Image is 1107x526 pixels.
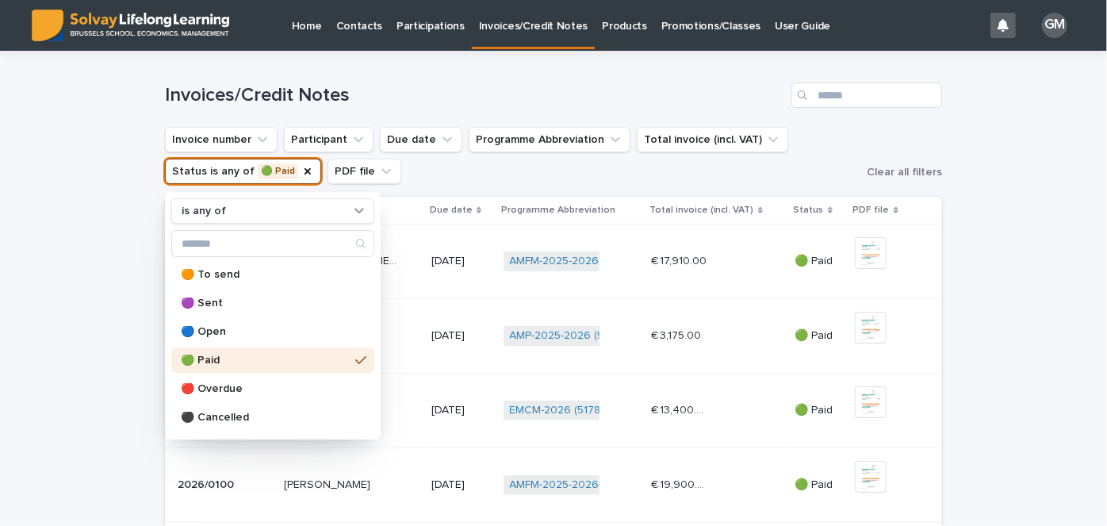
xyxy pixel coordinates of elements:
p: Due date [430,202,473,219]
p: [PERSON_NAME] [284,475,373,492]
p: 🟢 Paid [795,255,842,268]
p: ⚫ Cancelled [181,412,349,423]
p: 🟢 Paid [795,329,842,343]
button: Participant [284,127,373,152]
p: 🟣 Sent [181,298,349,309]
p: 🔵 Open [181,326,349,337]
p: € 19,900.00 [651,475,711,492]
div: GM [1042,13,1067,38]
p: [DATE] [431,255,491,268]
p: € 3,175.00 [651,326,704,343]
button: Programme Abbreviation [469,127,630,152]
button: Total invoice (incl. VAT) [637,127,788,152]
input: Search [791,83,942,108]
div: Search [171,230,374,257]
a: AMFM-2025-2026 (56325) [510,478,642,492]
tr: 2026/01162026/0116 [PERSON_NAME] VIERIN[PERSON_NAME] VIERIN [DATE]AMFM-2025-2026 (56325) € 17,910... [165,225,942,299]
button: Invoice number [165,127,278,152]
p: [DATE] [431,478,491,492]
p: Status [794,202,824,219]
p: [DATE] [431,329,491,343]
a: EMCM-2026 (51785) [510,404,611,417]
p: 🟠 To send [181,269,349,280]
p: Programme Abbreviation [502,202,616,219]
p: € 13,400.00 [651,401,711,417]
tr: 2026/01032026/0103 [PERSON_NAME][PERSON_NAME] [DATE]EMCM-2026 (51785) € 13,400.00€ 13,400.00 🟢 Paid [165,373,942,447]
p: Total invoice (incl. VAT) [649,202,754,219]
p: [DATE] [431,404,491,417]
input: Search [172,231,373,256]
p: 🔴 Overdue [181,383,349,394]
p: 🟢 Paid [181,355,349,366]
p: € 17,910.00 [651,251,710,268]
tr: 2026/01072026/0107 [PERSON_NAME][PERSON_NAME] [DATE]AMP-2025-2026 (51024) € 3,175.00€ 3,175.00 🟢 ... [165,299,942,374]
p: is any of [182,205,226,218]
h1: Invoices/Credit Notes [165,84,785,107]
a: AMFM-2025-2026 (56325) [510,255,642,268]
tr: 2026/01002026/0100 [PERSON_NAME][PERSON_NAME] [DATE]AMFM-2025-2026 (56325) € 19,900.00€ 19,900.00... [165,447,942,522]
p: 2026/0100 [178,475,237,492]
p: 🟢 Paid [795,478,842,492]
button: Clear all filters [860,160,942,184]
p: PDF file [853,202,890,219]
button: PDF file [328,159,401,184]
button: Status [165,159,321,184]
span: Clear all filters [867,167,942,178]
p: 🟢 Paid [795,404,842,417]
img: ED0IkcNQHGZZMpCVrDht [32,10,229,41]
button: Due date [380,127,462,152]
a: AMP-2025-2026 (51024) [510,329,632,343]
